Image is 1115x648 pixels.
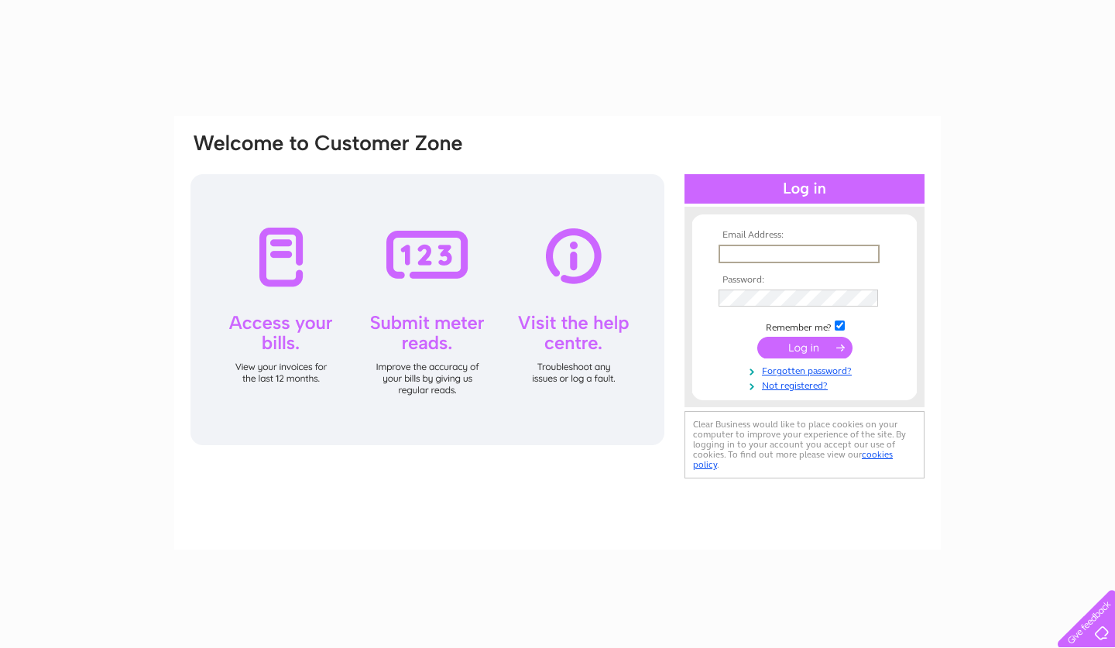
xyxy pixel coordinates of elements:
[719,362,894,377] a: Forgotten password?
[684,411,925,478] div: Clear Business would like to place cookies on your computer to improve your experience of the sit...
[715,275,894,286] th: Password:
[715,230,894,241] th: Email Address:
[719,377,894,392] a: Not registered?
[757,337,853,358] input: Submit
[715,318,894,334] td: Remember me?
[693,449,893,470] a: cookies policy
